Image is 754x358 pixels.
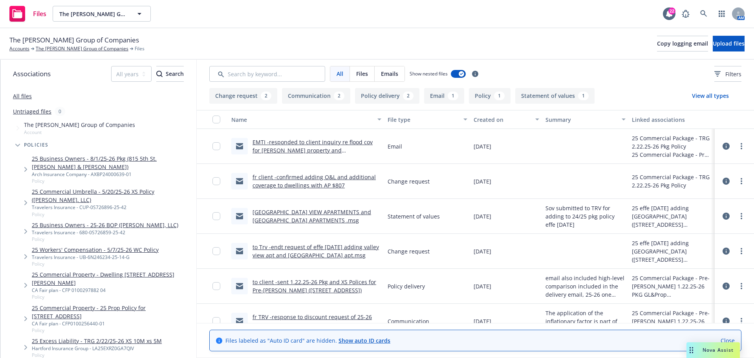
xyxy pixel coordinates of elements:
[13,92,32,100] a: All files
[545,116,617,124] div: Summary
[212,212,220,220] input: Toggle Row Selected
[469,88,511,104] button: Policy
[55,107,65,116] div: 0
[24,143,49,147] span: Policies
[542,110,628,129] button: Summary
[156,66,184,82] button: SearchSearch
[470,110,542,129] button: Created on
[474,116,531,124] div: Created on
[679,88,741,104] button: View all types
[678,6,694,22] a: Report a Bug
[494,92,505,100] div: 1
[32,246,159,254] a: 25 Workers' Compensation - 5/7/25-26 WC Policy
[253,243,379,259] a: to Trv -endt request of effe [DATE] adding valley view apt and [GEOGRAPHIC_DATA] apt.msg
[725,70,741,78] span: Filters
[578,92,589,100] div: 1
[668,7,675,15] div: 22
[737,316,746,326] a: more
[53,6,151,22] button: The [PERSON_NAME] Group of Companies
[32,211,193,218] span: Policy
[32,345,162,352] div: Hartford Insurance Group - LA25EXRZ0GA7QIV
[212,317,220,325] input: Toggle Row Selected
[6,3,49,25] a: Files
[403,92,414,100] div: 2
[424,88,464,104] button: Email
[253,278,376,294] a: to client -sent 1.22.25-26 Pkg and XS Polices for Pre-[PERSON_NAME] ([STREET_ADDRESS])
[545,309,625,334] span: The application of the inflationary factor is part of an automated process. As the account appear...
[686,342,740,358] button: Nova Assist
[545,274,625,299] span: email also included high-level comparison included in the delivery email, 25-26 one page summary,...
[36,45,128,52] a: The [PERSON_NAME] Group of Companies
[59,10,127,18] span: The [PERSON_NAME] Group of Companies
[32,337,162,345] a: 25 Excess Liability - TRG 2/22/25-26 XS 10M xs 5M
[632,116,712,124] div: Linked associations
[703,347,734,353] span: Nova Assist
[632,309,712,334] div: 25 Commercial Package - Pre-[PERSON_NAME] 1.22.25-26 PKG GL&Prop
[474,247,491,255] span: [DATE]
[632,239,712,264] div: 25 effe [DATE] adding [GEOGRAPHIC_DATA] ([STREET_ADDRESS][PERSON_NAME]) and [GEOGRAPHIC_DATA] Apt...
[545,204,625,229] span: Sov submitted to TRV for adding to 24/25 pkg policy effe [DATE]
[388,247,430,255] span: Change request
[713,36,745,51] button: Upload files
[388,212,440,220] span: Statement of values
[33,11,46,17] span: Files
[209,88,277,104] button: Change request
[212,247,220,255] input: Toggle Row Selected
[24,121,135,129] span: The [PERSON_NAME] Group of Companies
[13,69,51,79] span: Associations
[212,282,220,290] input: Toggle Row Selected
[714,6,730,22] a: Switch app
[686,342,696,358] div: Drag to move
[32,236,178,242] span: Policy
[156,71,163,77] svg: Search
[629,110,715,129] button: Linked associations
[253,138,373,171] a: EMTI -responded to client inquiry re flood cov for [PERSON_NAME] property and [GEOGRAPHIC_DATA] l...
[32,154,193,171] a: 25 Business Owners - 8/1/25-26 Pkg (815 5th St. [PERSON_NAME] & [PERSON_NAME])
[388,317,429,325] span: Communication
[225,336,390,345] span: Files labeled as "Auto ID card" are hidden.
[212,177,220,185] input: Toggle Row Selected
[32,221,178,229] a: 25 Business Owners - 25-26 BOP ([PERSON_NAME], LLC)
[410,70,448,77] span: Show nested files
[212,116,220,123] input: Select all
[474,177,491,185] span: [DATE]
[356,70,368,78] span: Files
[381,70,398,78] span: Emails
[32,294,193,300] span: Policy
[9,35,139,45] span: The [PERSON_NAME] Group of Companies
[632,274,712,299] div: 25 Commercial Package - Pre-[PERSON_NAME] 1.22.25-26 PKG GL&Prop
[13,107,51,116] a: Untriaged files
[737,176,746,186] a: more
[657,36,708,51] button: Copy logging email
[657,40,708,47] span: Copy logging email
[339,337,390,344] a: Show auto ID cards
[32,204,193,211] div: Travelers Insurance - CUP-0S726896-25-42
[388,116,459,124] div: File type
[32,254,159,261] div: Travelers Insurance - UB-6N246234-25-14-G
[253,313,372,329] a: fr TRV -response to discount request of 25-26 Pkg renewal prem.msg
[474,212,491,220] span: [DATE]
[388,177,430,185] span: Change request
[737,211,746,221] a: more
[737,281,746,291] a: more
[156,66,184,81] div: Search
[228,110,384,129] button: Name
[9,45,29,52] a: Accounts
[515,88,595,104] button: Statement of values
[632,134,712,151] div: 25 Commercial Package - TRG 2.22.25-26 Pkg Policy
[474,317,491,325] span: [DATE]
[388,142,402,151] span: Email
[32,178,193,184] span: Policy
[261,92,271,100] div: 2
[384,110,470,129] button: File type
[32,327,193,334] span: Policy
[388,282,425,290] span: Policy delivery
[474,142,491,151] span: [DATE]
[32,229,178,236] div: Travelers Insurance - 680-0S726859-25-42
[474,282,491,290] span: [DATE]
[32,304,193,320] a: 25 Commercial Property - 25 Prop Policy for [STREET_ADDRESS]
[212,142,220,150] input: Toggle Row Selected
[253,208,371,224] a: [GEOGRAPHIC_DATA] VIEW APARTMENTS and [GEOGRAPHIC_DATA] APARTMENTS .msg
[737,246,746,256] a: more
[32,270,193,287] a: 25 Commercial Property - Dwelling [STREET_ADDRESS][PERSON_NAME]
